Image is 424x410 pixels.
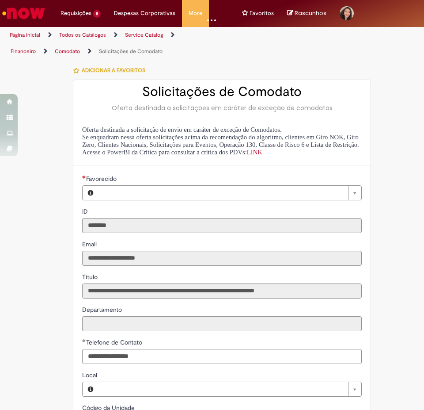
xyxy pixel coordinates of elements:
[82,273,99,281] span: Somente leitura - Título
[86,338,144,346] span: Telefone de Contato
[10,31,40,38] a: Página inicial
[82,84,362,99] h2: Solicitações de Comodato
[247,149,262,156] a: LINK
[82,67,145,74] span: Adicionar a Favoritos
[82,207,90,216] label: Somente leitura - ID
[287,9,326,17] a: No momento, sua lista de rascunhos tem 0 Itens
[82,175,86,179] span: Necessários
[11,48,36,55] a: Financeiro
[59,31,106,38] a: Todos os Catálogos
[82,240,98,248] span: Somente leitura - Email
[82,305,124,314] label: Somente leitura - Departamento
[83,382,98,396] button: Local, Visualizar este registro
[82,306,124,314] span: Somente leitura - Departamento
[82,126,359,156] span: Oferta destinada a solicitação de envio em caráter de exceção de Comodatos. Se enquadram nessa of...
[82,272,99,281] label: Somente leitura - Título
[55,48,80,55] a: Comodato
[125,31,163,38] a: Service Catalog
[82,207,90,215] span: Somente leitura - ID
[82,349,362,364] input: Telefone de Contato
[295,9,326,17] span: Rascunhos
[73,61,150,80] button: Adicionar a Favoritos
[98,186,361,200] a: Limpar campo Favorecido
[86,175,118,183] span: Necessários - Favorecido
[250,9,274,18] span: Favoritos
[99,48,163,55] a: Solicitações de Comodato
[61,9,91,18] span: Requisições
[82,240,98,249] label: Somente leitura - Email
[114,9,175,18] span: Despesas Corporativas
[82,218,362,233] input: ID
[82,284,362,299] input: Título
[83,186,98,200] button: Favorecido, Visualizar este registro
[93,10,101,18] span: 8
[82,251,362,266] input: Email
[1,4,46,22] img: ServiceNow
[82,316,362,331] input: Departamento
[7,27,205,60] ul: Trilhas de página
[98,382,361,396] a: Limpar campo Local
[82,103,362,112] div: Oferta destinada a solicitações em caráter de exceção de comodatos
[82,371,99,379] span: Local
[82,339,86,342] span: Obrigatório Preenchido
[189,9,202,18] span: More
